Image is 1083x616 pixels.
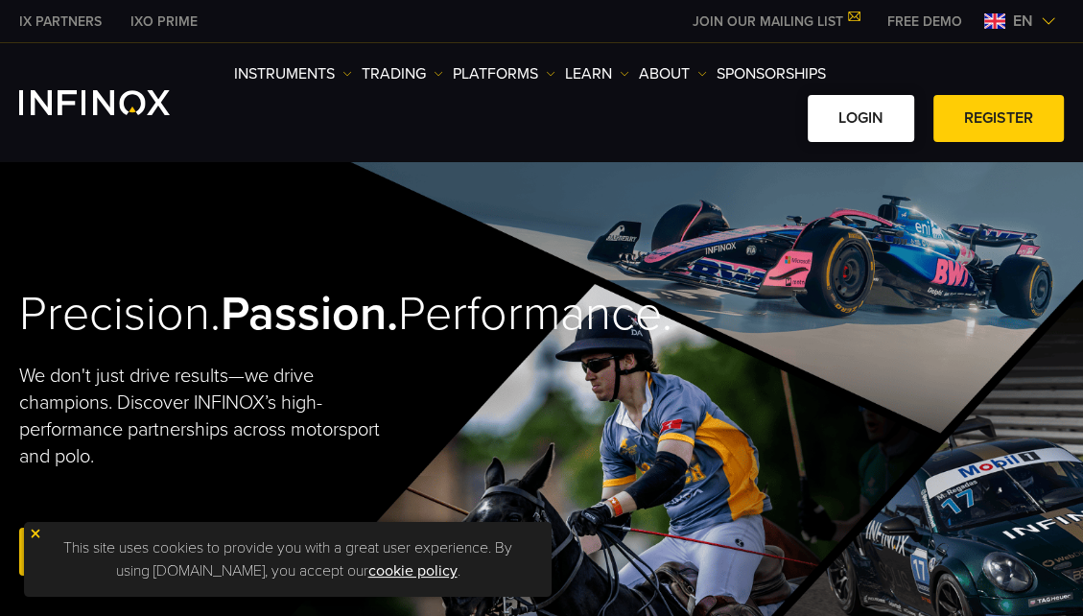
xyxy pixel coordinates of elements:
a: INFINOX Logo [19,90,215,115]
img: yellow close icon [29,527,42,540]
a: ABOUT [639,62,707,85]
h2: Precision. Performance. [19,285,489,344]
a: REGISTER [933,95,1064,142]
p: We don't just drive results—we drive champions. Discover INFINOX’s high-performance partnerships ... [19,363,395,470]
a: cookie policy [368,561,458,580]
a: INFINOX [116,12,212,32]
a: LOGIN [808,95,914,142]
a: INFINOX MENU [873,12,977,32]
a: Learn [565,62,629,85]
a: INFINOX [5,12,116,32]
a: JOIN OUR MAILING LIST [678,13,873,30]
strong: Passion. [221,285,398,343]
p: This site uses cookies to provide you with a great user experience. By using [DOMAIN_NAME], you a... [34,532,542,587]
a: REGISTER [19,528,150,575]
a: SPONSORSHIPS [717,62,826,85]
a: PLATFORMS [453,62,555,85]
span: en [1005,10,1041,33]
a: Instruments [234,62,352,85]
a: TRADING [362,62,443,85]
